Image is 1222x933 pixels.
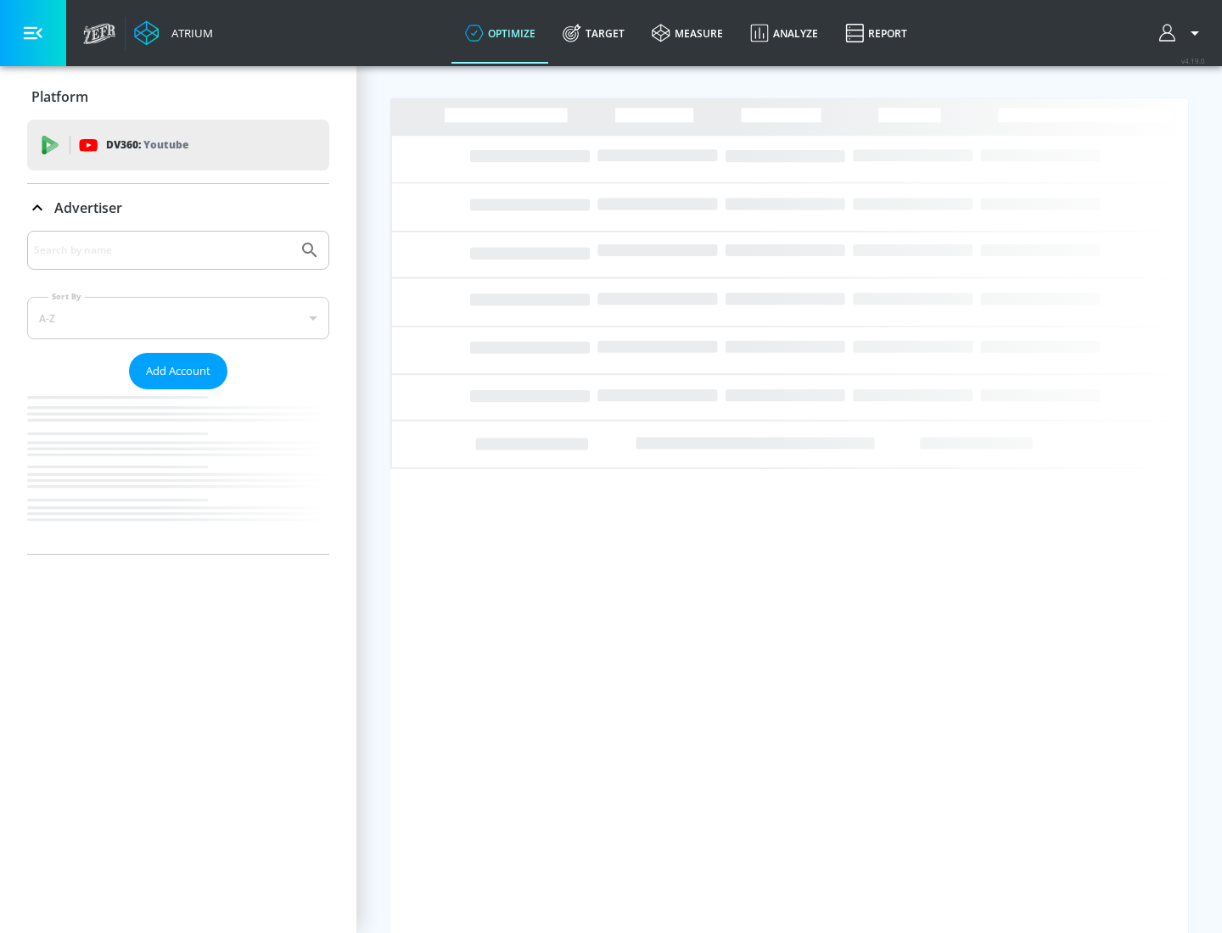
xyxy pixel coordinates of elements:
[106,136,188,154] p: DV360:
[31,87,88,106] p: Platform
[54,198,122,217] p: Advertiser
[34,239,291,261] input: Search by name
[737,3,832,64] a: Analyze
[143,136,188,154] p: Youtube
[48,291,85,302] label: Sort By
[832,3,921,64] a: Report
[451,3,549,64] a: optimize
[549,3,638,64] a: Target
[134,20,213,46] a: Atrium
[27,231,329,554] div: Advertiser
[129,353,227,389] button: Add Account
[638,3,737,64] a: measure
[146,361,210,381] span: Add Account
[1181,56,1205,65] span: v 4.19.0
[27,389,329,554] nav: list of Advertiser
[27,184,329,232] div: Advertiser
[27,120,329,170] div: DV360: Youtube
[165,25,213,41] div: Atrium
[27,297,329,339] div: A-Z
[27,73,329,120] div: Platform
